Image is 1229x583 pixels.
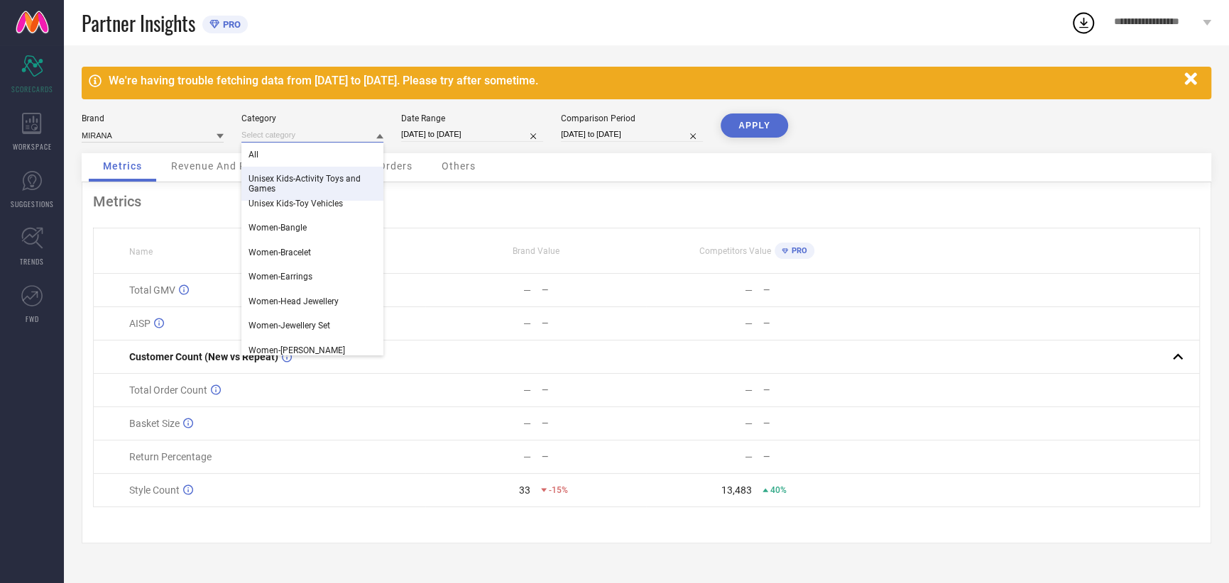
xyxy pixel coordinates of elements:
[721,484,752,496] div: 13,483
[241,240,383,265] div: Women-Bracelet
[129,418,180,429] span: Basket Size
[248,150,258,160] span: All
[763,418,867,428] div: —
[401,113,543,123] div: Date Range
[542,385,645,395] div: —
[745,384,753,396] div: —
[241,143,383,167] div: All
[442,160,476,172] span: Others
[129,484,180,496] span: Style Count
[82,9,195,38] span: Partner Insights
[401,127,543,142] input: Select date range
[248,321,330,331] span: Women-Jewellery Set
[13,141,52,152] span: WORKSPACE
[26,313,39,324] span: FWD
[241,313,383,338] div: Women-Jewellery Set
[109,74,1177,87] div: We're having trouble fetching data from [DATE] to [DATE]. Please try after sometime.
[561,113,703,123] div: Comparison Period
[763,285,867,295] div: —
[788,246,807,255] span: PRO
[129,284,175,296] span: Total GMV
[129,247,153,257] span: Name
[523,384,531,396] div: —
[248,248,311,257] span: Women-Bracelet
[20,256,44,267] span: TRENDS
[241,113,383,123] div: Category
[745,451,753,462] div: —
[523,318,531,329] div: —
[561,127,703,142] input: Select comparison period
[523,418,531,429] div: —
[519,484,530,496] div: 33
[542,285,645,295] div: —
[248,174,376,194] span: Unisex Kids-Activity Toys and Games
[745,284,753,296] div: —
[248,199,343,209] span: Unisex Kids-Toy Vehicles
[241,128,383,143] input: Select category
[770,485,787,495] span: 40%
[248,296,339,306] span: Women-Head Jewellery
[241,216,383,240] div: Women-Bangle
[241,289,383,313] div: Women-Head Jewellery
[219,19,241,30] span: PRO
[11,84,53,94] span: SCORECARDS
[129,384,207,396] span: Total Order Count
[763,385,867,395] div: —
[542,452,645,462] div: —
[513,246,559,256] span: Brand Value
[549,485,568,495] span: -15%
[699,246,771,256] span: Competitors Value
[129,351,278,362] span: Customer Count (New vs Repeat)
[248,272,312,282] span: Women-Earrings
[241,167,383,201] div: Unisex Kids-Activity Toys and Games
[241,338,383,362] div: Women-Kurta Sets
[11,199,54,209] span: SUGGESTIONS
[721,113,788,138] button: APPLY
[241,265,383,289] div: Women-Earrings
[542,418,645,428] div: —
[129,318,151,329] span: AISP
[745,318,753,329] div: —
[103,160,142,172] span: Metrics
[248,223,307,233] span: Women-Bangle
[763,318,867,328] div: —
[1071,10,1096,35] div: Open download list
[171,160,275,172] span: Revenue And Pricing
[523,451,531,462] div: —
[745,418,753,429] div: —
[248,345,345,355] span: Women-[PERSON_NAME]
[763,452,867,462] div: —
[93,193,1200,210] div: Metrics
[82,113,224,123] div: Brand
[542,318,645,328] div: —
[241,191,383,216] div: Unisex Kids-Toy Vehicles
[523,284,531,296] div: —
[129,451,212,462] span: Return Percentage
